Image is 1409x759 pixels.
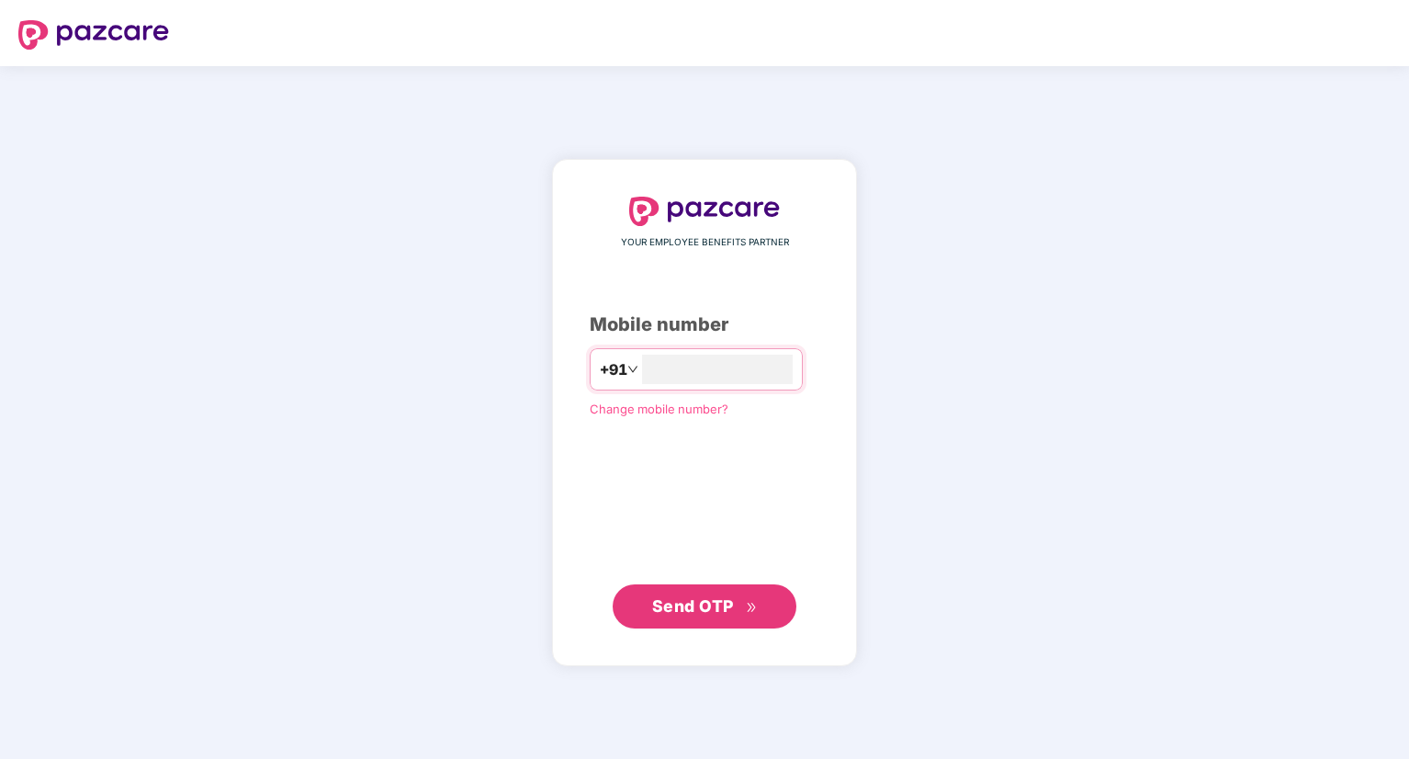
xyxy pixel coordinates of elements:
[600,358,627,381] span: +91
[652,596,734,616] span: Send OTP
[621,235,789,250] span: YOUR EMPLOYEE BENEFITS PARTNER
[629,197,780,226] img: logo
[590,311,819,339] div: Mobile number
[613,584,796,629] button: Send OTPdouble-right
[590,402,728,416] a: Change mobile number?
[18,20,169,50] img: logo
[746,602,758,614] span: double-right
[627,364,638,375] span: down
